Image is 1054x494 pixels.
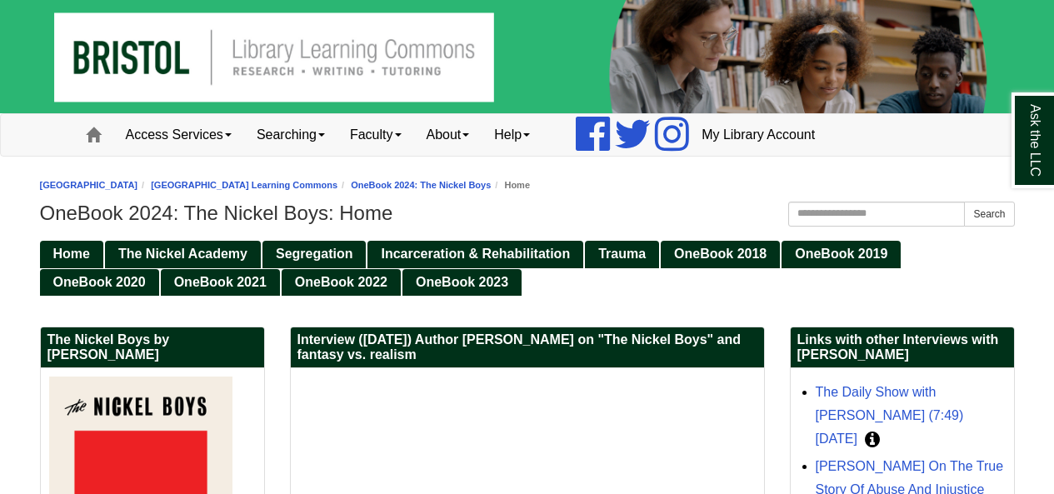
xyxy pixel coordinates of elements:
a: Incarceration & Rehabilitation [367,241,583,268]
button: Search [964,202,1014,227]
span: The Nickel Academy [118,247,247,261]
span: Trauma [598,247,646,261]
a: Access Services [113,114,244,156]
span: OneBook 2018 [674,247,767,261]
a: OneBook 2020 [40,269,159,297]
span: Segregation [276,247,352,261]
span: OneBook 2019 [795,247,887,261]
a: OneBook 2018 [661,241,780,268]
a: Searching [244,114,337,156]
a: About [414,114,482,156]
a: The Nickel Academy [105,241,261,268]
a: OneBook 2021 [161,269,280,297]
h2: Interview ([DATE]) Author [PERSON_NAME] on "The Nickel Boys" and fantasy vs. realism [291,327,764,368]
span: Home [53,247,90,261]
div: Guide Pages [40,239,1015,296]
a: The Daily Show with [PERSON_NAME] (7:49) [DATE] [816,385,964,446]
a: OneBook 2022 [282,269,401,297]
h1: OneBook 2024: The Nickel Boys: Home [40,202,1015,225]
h2: The Nickel Boys by [PERSON_NAME] [41,327,264,368]
nav: breadcrumb [40,177,1015,193]
a: Help [482,114,542,156]
a: Faculty [337,114,414,156]
h2: Links with other Interviews with [PERSON_NAME] [791,327,1014,368]
span: Incarceration & Rehabilitation [381,247,570,261]
a: OneBook 2023 [402,269,522,297]
span: OneBook 2023 [416,275,508,289]
a: Segregation [262,241,366,268]
a: OneBook 2024: The Nickel Boys [351,180,491,190]
a: Home [40,241,103,268]
a: [GEOGRAPHIC_DATA] Learning Commons [151,180,337,190]
a: My Library Account [689,114,827,156]
a: OneBook 2019 [782,241,901,268]
span: OneBook 2022 [295,275,387,289]
span: OneBook 2020 [53,275,146,289]
span: OneBook 2021 [174,275,267,289]
li: Home [491,177,530,193]
a: [GEOGRAPHIC_DATA] [40,180,138,190]
a: Trauma [585,241,659,268]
